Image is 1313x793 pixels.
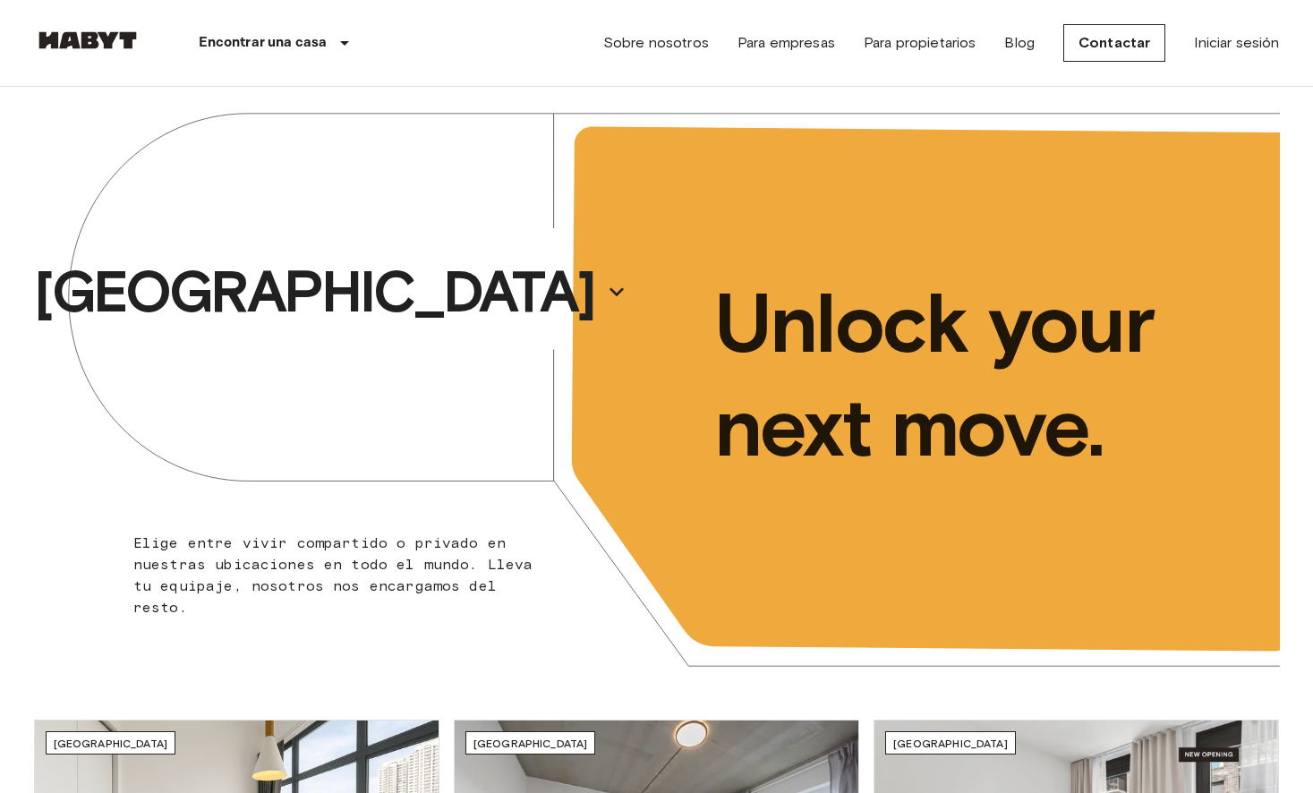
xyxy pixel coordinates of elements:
p: Encontrar una casa [199,32,328,54]
a: Contactar [1063,24,1165,62]
button: [GEOGRAPHIC_DATA] [27,251,634,333]
span: [GEOGRAPHIC_DATA] [473,737,588,750]
a: Blog [1004,32,1035,54]
p: Unlock your next move. [714,271,1251,479]
p: Elige entre vivir compartido o privado en nuestras ubicaciones en todo el mundo. Lleva tu equipaj... [133,533,544,618]
img: Habyt [34,31,141,49]
a: Iniciar sesión [1194,32,1279,54]
a: Sobre nosotros [603,32,709,54]
span: [GEOGRAPHIC_DATA] [54,737,168,750]
span: [GEOGRAPHIC_DATA] [893,737,1008,750]
p: [GEOGRAPHIC_DATA] [34,256,594,328]
a: Para empresas [737,32,835,54]
a: Para propietarios [864,32,976,54]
